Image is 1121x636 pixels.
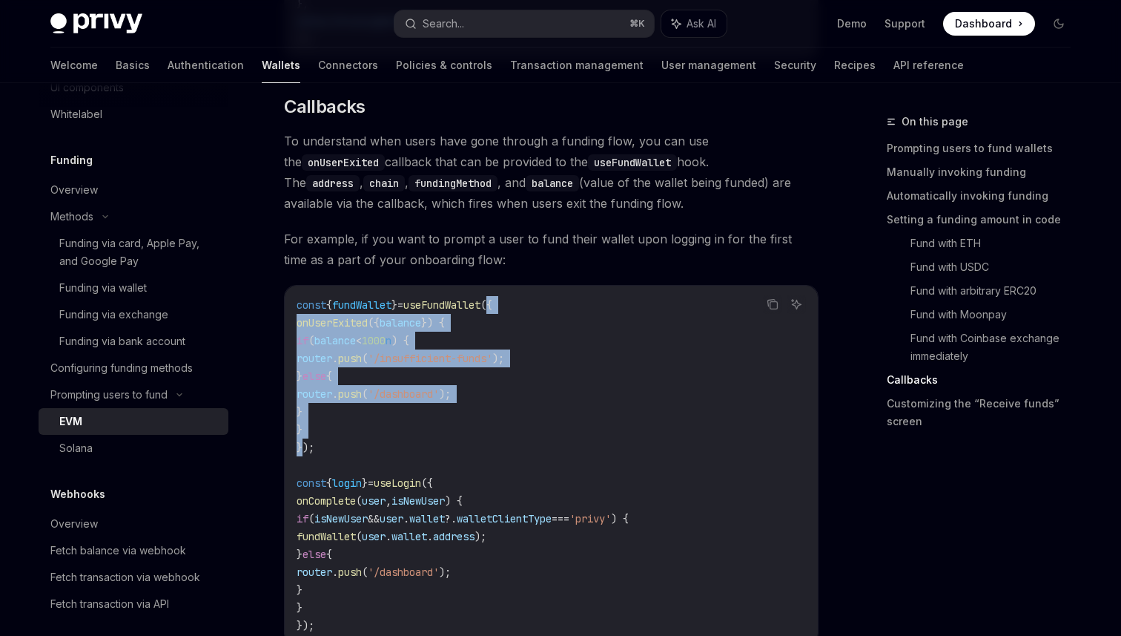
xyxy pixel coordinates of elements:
a: Automatically invoking funding [887,184,1082,208]
button: Copy the contents from the code block [763,295,782,314]
span: . [332,565,338,579]
a: Solana [39,435,228,462]
span: = [397,298,403,312]
span: 1000 [362,334,386,347]
a: API reference [893,47,964,83]
span: ( [308,512,314,525]
span: Callbacks [284,95,366,119]
a: User management [661,47,756,83]
code: fundingMethod [409,175,497,191]
a: Fetch balance via webhook [39,537,228,564]
div: Prompting users to fund [50,386,168,404]
a: Authentication [168,47,244,83]
a: Transaction management [510,47,644,83]
span: balance [380,316,421,330]
a: Overview [39,511,228,537]
span: ({ [421,476,433,490]
a: Manually invoking funding [887,160,1082,184]
div: Funding via bank account [59,332,185,350]
a: Fund with ETH [910,232,1082,255]
span: ); [439,565,451,579]
span: if [297,512,308,525]
a: Recipes [834,47,876,83]
span: const [297,476,326,490]
h5: Funding [50,151,93,169]
a: Overview [39,177,228,203]
span: useFundWallet [403,298,480,312]
span: balance [314,334,356,347]
code: balance [526,175,579,191]
span: ); [474,530,486,543]
a: Prompting users to fund wallets [887,137,1082,160]
span: = [368,476,374,490]
span: } [297,548,302,561]
span: . [427,530,433,543]
span: push [338,565,362,579]
span: onUserExited [297,316,368,330]
span: ( [362,565,368,579]
a: Funding via bank account [39,328,228,355]
span: } [297,405,302,419]
span: ({ [480,298,492,312]
a: Demo [837,16,867,31]
span: To understand when users have gone through a funding flow, you can use the callback that can be p... [284,131,819,214]
span: } [297,423,302,436]
span: } [391,298,397,312]
span: Ask AI [687,16,716,31]
span: address [433,530,474,543]
div: Fetch transaction via API [50,595,169,613]
div: Funding via exchange [59,306,168,324]
a: Support [884,16,925,31]
div: Whitelabel [50,105,102,123]
span: router [297,387,332,401]
span: . [332,352,338,365]
span: login [332,476,362,490]
a: Basics [116,47,150,83]
span: ⌘ K [629,18,645,30]
a: Configuring funding methods [39,355,228,381]
span: onComplete [297,494,356,508]
a: Dashboard [943,12,1035,36]
span: ({ [368,316,380,330]
a: Whitelabel [39,101,228,128]
div: EVM [59,413,82,430]
span: isNewUser [391,494,445,508]
a: Fund with USDC [910,255,1082,279]
span: const [297,298,326,312]
span: ) { [611,512,629,525]
span: user [380,512,403,525]
span: fundWallet [332,298,391,312]
span: } [362,476,368,490]
a: Fetch transaction via webhook [39,564,228,591]
a: Fund with arbitrary ERC20 [910,279,1082,303]
a: Fund with Moonpay [910,303,1082,327]
span: isNewUser [314,512,368,525]
span: } [297,370,302,383]
span: wallet [409,512,445,525]
span: . [403,512,409,525]
img: dark logo [50,13,142,34]
span: 'privy' [569,512,611,525]
span: useLogin [374,476,421,490]
span: push [338,352,362,365]
button: Ask AI [661,10,727,37]
span: ( [362,387,368,401]
span: fundWallet [297,530,356,543]
a: Funding via card, Apple Pay, and Google Pay [39,230,228,275]
a: Setting a funding amount in code [887,208,1082,232]
span: < [356,334,362,347]
div: Fetch balance via webhook [50,542,186,560]
span: }); [297,441,314,454]
span: { [326,370,332,383]
a: Callbacks [887,368,1082,392]
span: n [386,334,391,347]
span: ); [492,352,504,365]
div: Funding via wallet [59,279,147,297]
span: '/insufficient-funds' [368,352,492,365]
a: Funding via exchange [39,301,228,328]
a: Fetch transaction via API [39,591,228,617]
div: Funding via card, Apple Pay, and Google Pay [59,235,219,270]
span: On this page [902,113,968,131]
a: EVM [39,408,228,435]
span: user [362,530,386,543]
